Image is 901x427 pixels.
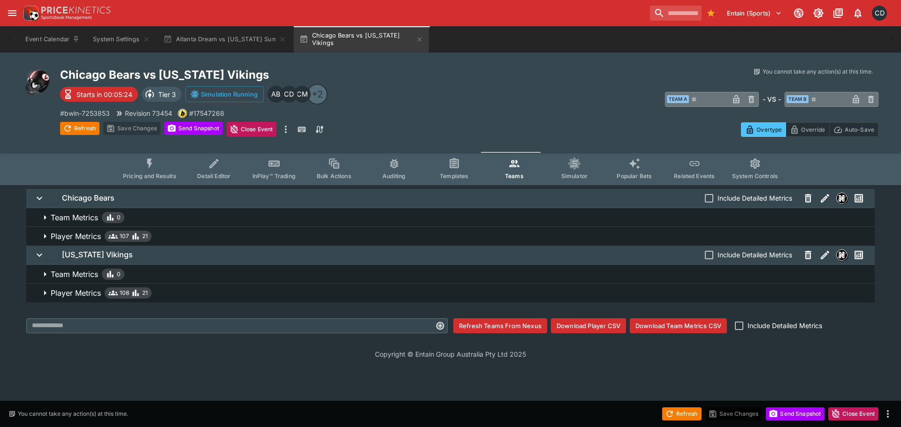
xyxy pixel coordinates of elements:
[453,318,547,333] button: Refresh Teams From Nexus
[158,90,176,99] p: Tier 3
[60,108,110,118] p: Copy To Clipboard
[766,407,825,420] button: Send Snapshot
[26,265,875,284] button: Team Metrics0
[123,172,176,180] span: Pricing and Results
[62,250,133,260] h6: [US_STATE] Vikings
[41,15,92,20] img: Sportsbook Management
[51,212,98,223] p: Team Metrics
[830,5,847,22] button: Documentation
[872,6,887,21] div: Cameron Duffy
[790,5,807,22] button: Connected to PK
[26,208,875,227] button: Team Metrics0
[801,125,825,135] p: Override
[142,288,148,298] span: 21
[551,318,626,333] button: Download Player CSV
[836,193,848,204] div: Nexus
[23,67,53,97] img: american_football.png
[837,250,847,260] img: nexus.svg
[60,122,99,135] button: Refresh
[197,172,230,180] span: Detail Editor
[617,172,652,180] span: Popular Bets
[850,247,867,263] button: Past Performances
[18,410,128,418] p: You cannot take any action(s) at this time.
[227,122,277,137] button: Close Event
[62,193,115,203] h6: Chicago Bears
[836,249,848,261] div: Nexus
[20,26,85,52] button: Event Calendar
[829,122,878,137] button: Auto-Save
[120,288,129,298] span: 108
[26,284,875,302] button: Player Metrics10821
[178,109,187,118] div: bwin
[87,26,155,52] button: System Settings
[440,172,468,180] span: Templates
[26,189,875,208] button: Chicago BearsInclude Detailed MetricsNexusPast Performances
[294,26,429,52] button: Chicago Bears vs [US_STATE] Vikings
[763,67,873,76] p: You cannot take any action(s) at this time.
[125,108,172,118] p: Revision 73454
[748,321,822,330] span: Include Detailed Metrics
[252,172,296,180] span: InPlay™ Trading
[849,5,866,22] button: Notifications
[164,122,223,135] button: Send Snapshot
[51,287,101,299] p: Player Metrics
[756,125,782,135] p: Overtype
[51,269,98,280] p: Team Metrics
[828,407,878,420] button: Close Event
[41,7,111,14] img: PriceKinetics
[4,5,21,22] button: open drawer
[833,190,850,207] button: Nexus
[158,26,292,52] button: Atlanta Dream vs [US_STATE] Sun
[561,172,588,180] span: Simulator
[833,247,850,263] button: Nexus
[650,6,702,21] input: search
[21,4,39,22] img: PriceKinetics Logo
[763,94,781,104] h6: - VS -
[741,122,786,137] button: Overtype
[317,172,351,180] span: Bulk Actions
[674,172,715,180] span: Related Events
[185,86,264,102] button: Simulation Running
[26,227,875,246] button: Player Metrics10721
[721,6,787,21] button: Select Tenant
[26,246,875,264] button: [US_STATE] VikingsInclude Detailed MetricsNexusPast Performances
[189,108,224,118] p: Copy To Clipboard
[850,190,867,207] button: Past Performances
[281,86,298,103] div: Cameron Duffy
[732,172,778,180] span: System Controls
[837,193,847,203] img: nexus.svg
[810,5,827,22] button: Toggle light/dark mode
[662,407,702,420] button: Refresh
[120,232,129,241] span: 107
[178,109,187,118] img: bwin.png
[76,90,132,99] p: Starts in 00:05:24
[505,172,524,180] span: Teams
[117,213,121,222] span: 0
[845,125,874,135] p: Auto-Save
[718,193,792,203] span: Include Detailed Metrics
[630,318,727,333] button: Download Team Metrics CSV
[382,172,405,180] span: Auditing
[267,86,284,103] div: Alex Bothe
[60,67,469,82] h2: Copy To Clipboard
[741,122,878,137] div: Start From
[869,3,890,23] button: Cameron Duffy
[115,152,786,185] div: Event type filters
[718,250,792,260] span: Include Detailed Metrics
[882,408,893,420] button: more
[117,270,121,279] span: 0
[667,95,689,103] span: Team A
[280,122,291,137] button: more
[294,86,311,103] div: Cameron Matheson
[51,231,101,242] p: Player Metrics
[786,95,809,103] span: Team B
[307,84,328,105] div: +2
[142,232,148,241] span: 21
[703,6,718,21] button: Bookmarks
[786,122,829,137] button: Override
